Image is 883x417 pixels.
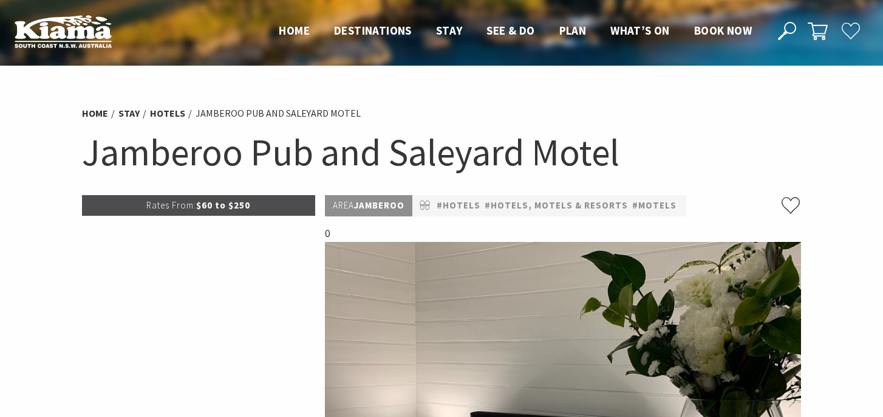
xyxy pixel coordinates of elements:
[610,23,670,39] a: What’s On
[333,199,354,211] span: Area
[486,23,534,39] a: See & Do
[279,23,310,38] span: Home
[82,195,315,216] p: $60 to $250
[486,23,534,38] span: See & Do
[485,198,628,213] a: #Hotels, Motels & Resorts
[694,23,752,38] span: Book now
[325,195,412,216] p: Jamberoo
[436,23,463,38] span: Stay
[334,23,412,39] a: Destinations
[632,198,677,213] a: #Motels
[196,106,361,122] li: Jamberoo Pub and Saleyard Motel
[559,23,587,38] span: Plan
[436,23,463,39] a: Stay
[437,198,480,213] a: #Hotels
[15,15,112,48] img: Kiama Logo
[82,128,801,177] h1: Jamberoo Pub and Saleyard Motel
[146,199,196,211] span: Rates From:
[694,23,752,39] a: Book now
[82,107,108,120] a: Home
[559,23,587,39] a: Plan
[267,21,764,41] nav: Main Menu
[610,23,670,38] span: What’s On
[150,107,185,120] a: Hotels
[334,23,412,38] span: Destinations
[279,23,310,39] a: Home
[118,107,140,120] a: Stay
